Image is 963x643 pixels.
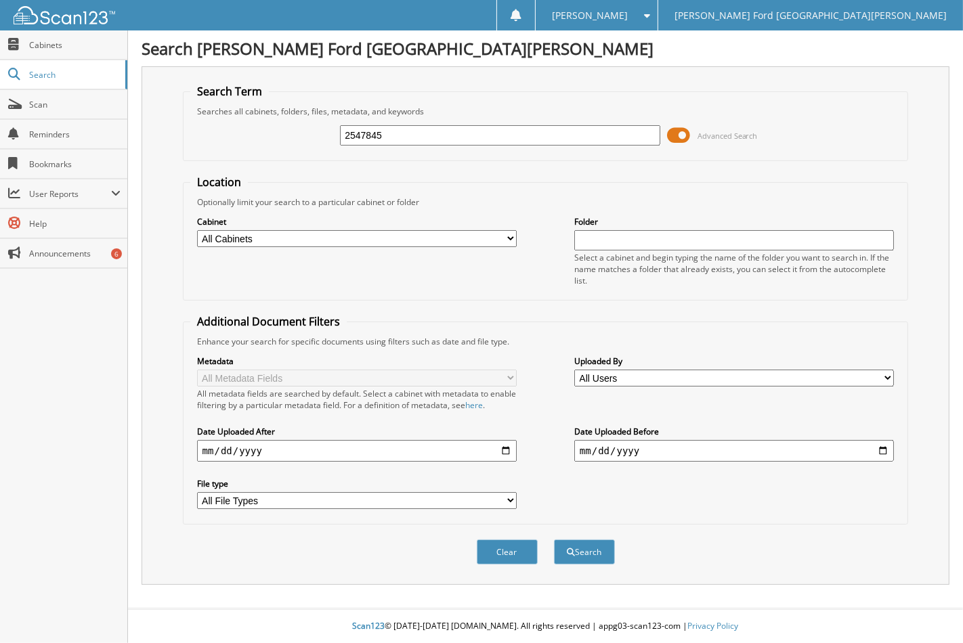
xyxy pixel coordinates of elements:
span: Help [29,218,121,229]
span: Scan [29,99,121,110]
div: © [DATE]-[DATE] [DOMAIN_NAME]. All rights reserved | appg03-scan123-com | [128,610,963,643]
a: here [465,399,483,411]
legend: Search Term [190,84,269,99]
button: Clear [477,539,538,564]
div: 6 [111,248,122,259]
span: Bookmarks [29,158,121,170]
span: Announcements [29,248,121,259]
button: Search [554,539,615,564]
span: [PERSON_NAME] [552,12,628,20]
span: User Reports [29,188,111,200]
legend: Additional Document Filters [190,314,347,329]
iframe: Chat Widget [895,578,963,643]
input: end [574,440,894,462]
div: Enhance your search for specific documents using filters such as date and file type. [190,336,901,347]
div: All metadata fields are searched by default. Select a cabinet with metadata to enable filtering b... [197,388,517,411]
span: Search [29,69,119,81]
span: [PERSON_NAME] Ford [GEOGRAPHIC_DATA][PERSON_NAME] [675,12,947,20]
span: Cabinets [29,39,121,51]
label: Date Uploaded Before [574,426,894,437]
label: Metadata [197,355,517,367]
h1: Search [PERSON_NAME] Ford [GEOGRAPHIC_DATA][PERSON_NAME] [142,37,949,60]
div: Select a cabinet and begin typing the name of the folder you want to search in. If the name match... [574,252,894,286]
div: Optionally limit your search to a particular cabinet or folder [190,196,901,208]
label: Folder [574,216,894,227]
input: start [197,440,517,462]
span: Scan123 [353,620,385,631]
a: Privacy Policy [688,620,739,631]
label: Date Uploaded After [197,426,517,437]
img: scan123-logo-white.svg [14,6,115,24]
span: Advanced Search [698,131,758,141]
label: File type [197,478,517,489]
span: Reminders [29,129,121,140]
label: Uploaded By [574,355,894,367]
legend: Location [190,175,248,190]
div: Searches all cabinets, folders, files, metadata, and keywords [190,106,901,117]
label: Cabinet [197,216,517,227]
